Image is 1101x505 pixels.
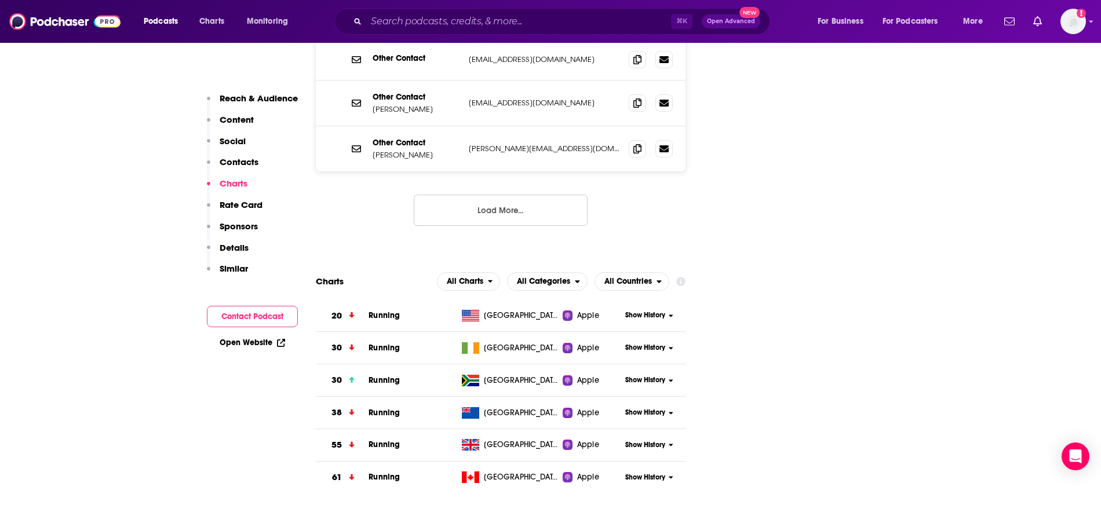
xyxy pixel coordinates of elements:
span: Running [369,408,400,418]
button: Content [207,114,254,136]
button: Show History [622,440,677,450]
span: Logged in as megcassidy [1060,9,1086,34]
a: Open Website [220,338,285,347]
button: open menu [955,12,997,31]
a: Show notifications dropdown [1029,12,1047,31]
h3: 30 [331,374,342,387]
a: 30 [316,364,369,396]
a: Apple [563,342,621,354]
button: Charts [207,178,247,199]
a: [GEOGRAPHIC_DATA] [457,407,563,419]
a: 20 [316,300,369,332]
span: Podcasts [144,13,178,30]
a: Charts [192,12,231,31]
h2: Platforms [437,272,501,291]
h3: 61 [332,471,342,484]
a: 55 [316,429,369,461]
p: Contacts [220,156,258,167]
a: [GEOGRAPHIC_DATA] [457,375,563,386]
button: Details [207,242,249,264]
span: Canada [484,471,559,483]
p: Charts [220,178,247,189]
h2: Countries [595,272,669,291]
p: [EMAIL_ADDRESS][DOMAIN_NAME] [469,54,619,64]
button: open menu [875,12,955,31]
button: Show History [622,473,677,482]
a: Apple [563,310,621,321]
h3: 55 [331,438,342,452]
span: Ireland [484,342,559,354]
span: All Countries [604,277,652,286]
button: Similar [207,263,248,284]
span: New Zealand [484,407,559,419]
span: South Africa [484,375,559,386]
a: Running [369,375,400,385]
button: Load More... [414,195,588,226]
span: Apple [577,471,599,483]
span: Show History [625,408,665,418]
span: ⌘ K [671,14,692,29]
span: Charts [199,13,224,30]
p: Rate Card [220,199,263,210]
span: Apple [577,407,599,419]
div: Search podcasts, credits, & more... [345,8,781,35]
span: For Business [818,13,863,30]
button: Open AdvancedNew [702,14,760,28]
h3: 30 [331,341,342,354]
button: open menu [507,272,588,291]
p: Content [220,114,254,125]
p: Similar [220,263,248,274]
a: 30 [316,332,369,364]
span: Show History [625,310,665,320]
span: Apple [577,310,599,321]
span: Apple [577,342,599,354]
button: Show History [622,310,677,320]
span: Show History [625,440,665,450]
p: [PERSON_NAME][EMAIL_ADDRESS][DOMAIN_NAME] [469,144,619,153]
button: open menu [136,12,193,31]
svg: Add a profile image [1077,9,1086,18]
h2: Charts [316,276,344,287]
a: Running [369,343,400,353]
h2: Categories [507,272,588,291]
button: Reach & Audience [207,93,298,114]
span: Running [369,472,400,482]
img: User Profile [1060,9,1086,34]
button: Show History [622,375,677,385]
span: For Podcasters [883,13,938,30]
a: [GEOGRAPHIC_DATA] [457,342,563,354]
span: More [963,13,983,30]
a: Apple [563,439,621,451]
button: open menu [437,272,501,291]
span: United States [484,310,559,321]
img: Podchaser - Follow, Share and Rate Podcasts [9,10,121,32]
span: All Categories [517,277,570,286]
a: Apple [563,375,621,386]
a: [GEOGRAPHIC_DATA] [457,471,563,483]
a: Apple [563,407,621,419]
p: [PERSON_NAME] [373,104,460,114]
a: [GEOGRAPHIC_DATA] [457,439,563,451]
h3: 38 [331,406,342,419]
button: open menu [810,12,878,31]
span: Show History [625,473,665,482]
span: Running [369,440,400,449]
span: Open Advanced [707,19,755,24]
a: Apple [563,471,621,483]
button: Show History [622,343,677,353]
span: New [739,7,760,18]
input: Search podcasts, credits, & more... [366,12,671,31]
p: Reach & Audience [220,93,298,104]
p: Sponsors [220,221,258,232]
p: Social [220,136,246,147]
button: Contact Podcast [207,306,298,327]
h3: 20 [331,309,342,323]
span: Monitoring [247,13,288,30]
span: United Kingdom [484,439,559,451]
button: Social [207,136,246,157]
span: Show History [625,343,665,353]
button: Show profile menu [1060,9,1086,34]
